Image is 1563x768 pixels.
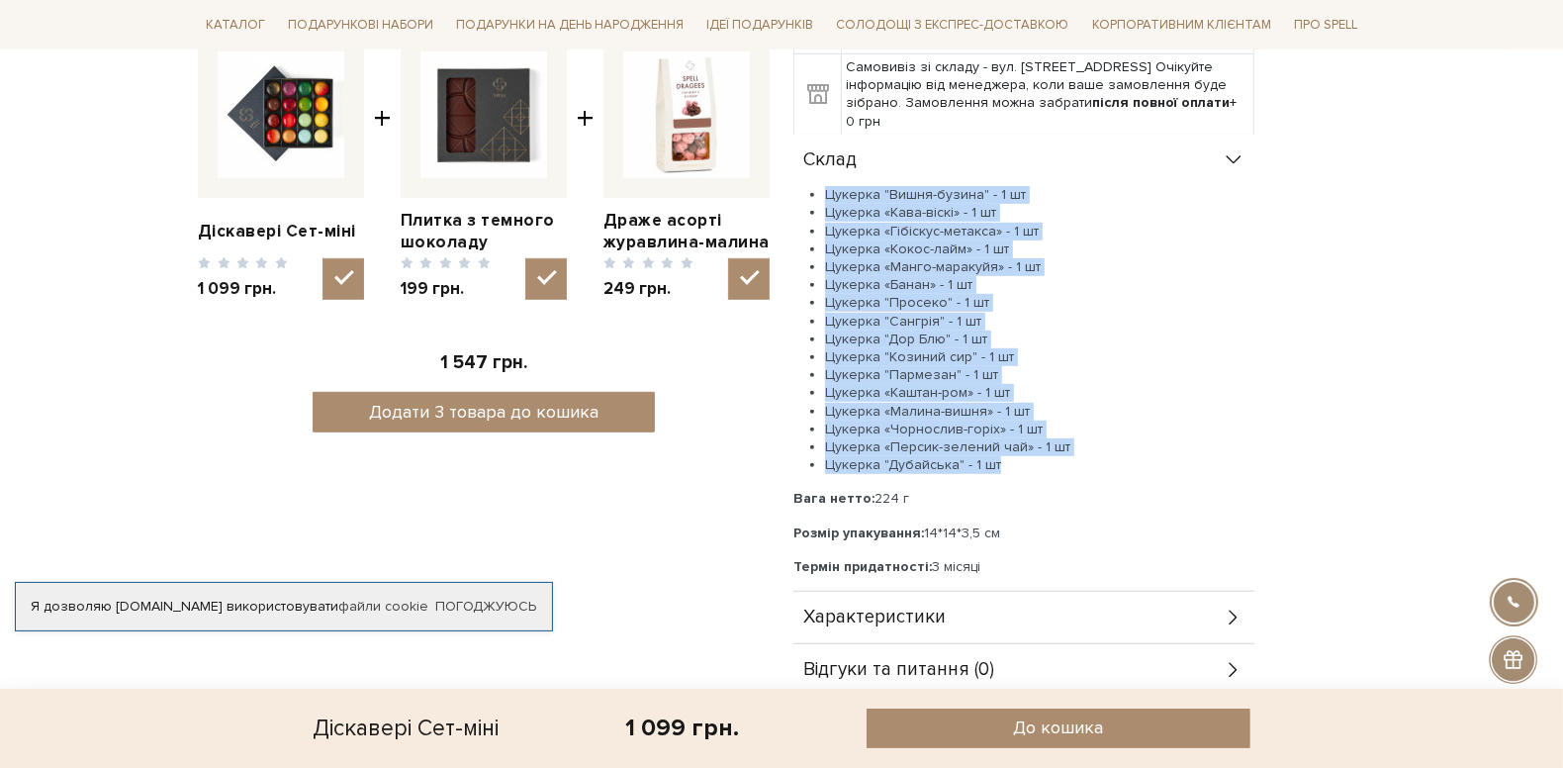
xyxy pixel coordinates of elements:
li: Цукерка «Каштан-ром» - 1 шт [825,384,1254,402]
li: Цукерка «Малина-вишня» - 1 шт [825,403,1254,421]
li: Цукерка "Дубайська" - 1 шт [825,456,1254,474]
li: Цукерка "Просеко" - 1 шт [825,294,1254,312]
a: Про Spell [1286,10,1365,41]
li: Цукерка «Чорнослив-горіх» - 1 шт [825,421,1254,438]
a: Солодощі з експрес-доставкою [829,8,1077,42]
b: Вага нетто: [793,490,874,507]
a: Подарункові набори [280,10,441,41]
span: До кошика [1014,717,1104,739]
img: Діскавері Сет-міні [218,51,344,178]
li: Цукерка "Дор Блю" - 1 шт [825,331,1254,348]
li: Цукерка «Кава-віскі» - 1 шт [825,204,1254,222]
a: Ідеї подарунків [698,10,821,41]
li: Цукерка «Манго-маракуйя» - 1 шт [825,258,1254,276]
p: 3 місяці [793,558,1254,576]
span: 1 547 грн. [440,351,527,374]
div: 1 099 грн. [626,713,740,743]
a: Погоджуюсь [435,598,536,616]
span: 249 грн. [603,278,693,300]
b: Розмір упакування: [793,525,924,541]
div: Я дозволяю [DOMAIN_NAME] використовувати [16,598,552,616]
span: + [577,32,594,299]
a: файли cookie [338,598,428,615]
p: 14*14*3,5 см [793,525,1254,542]
button: До кошика [867,709,1250,748]
button: Додати 3 товара до кошика [313,392,656,432]
li: Цукерка "Козиний сир" - 1 шт [825,348,1254,366]
li: Цукерка "Пармезан" - 1 шт [825,366,1254,384]
td: Самовивіз зі складу - вул. [STREET_ADDRESS] Очікуйте інформацію від менеджера, коли ваше замовлен... [842,54,1254,136]
li: Цукерка «Персик-зелений чай» - 1 шт [825,438,1254,456]
a: Корпоративним клієнтам [1084,10,1279,41]
li: Цукерка «Кокос-лайм» - 1 шт [825,240,1254,258]
span: Відгуки та питання (0) [803,661,994,679]
a: Подарунки на День народження [448,10,691,41]
span: 199 грн. [401,278,491,300]
li: Цукерка "Вишня-бузина" - 1 шт [825,186,1254,204]
img: Плитка з темного шоколаду [420,51,547,178]
span: Характеристики [803,609,946,626]
p: 224 г [793,490,1254,508]
span: 1 099 грн. [198,278,288,300]
a: Каталог [198,10,273,41]
span: + [374,32,391,299]
a: Плитка з темного шоколаду [401,210,567,253]
a: Діскавері Сет-міні [198,221,364,242]
span: Склад [803,151,857,169]
b: після повної оплати [1092,94,1230,111]
b: Термін придатності: [793,558,932,575]
div: Діскавері Сет-міні [313,709,499,748]
img: Драже асорті журавлина-малина [623,51,750,178]
li: Цукерка «Банан» - 1 шт [825,276,1254,294]
li: Цукерка "Сангрія" - 1 шт [825,313,1254,331]
li: Цукерка «Гібіскус-метакса» - 1 шт [825,223,1254,240]
a: Драже асорті журавлина-малина [603,210,770,253]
